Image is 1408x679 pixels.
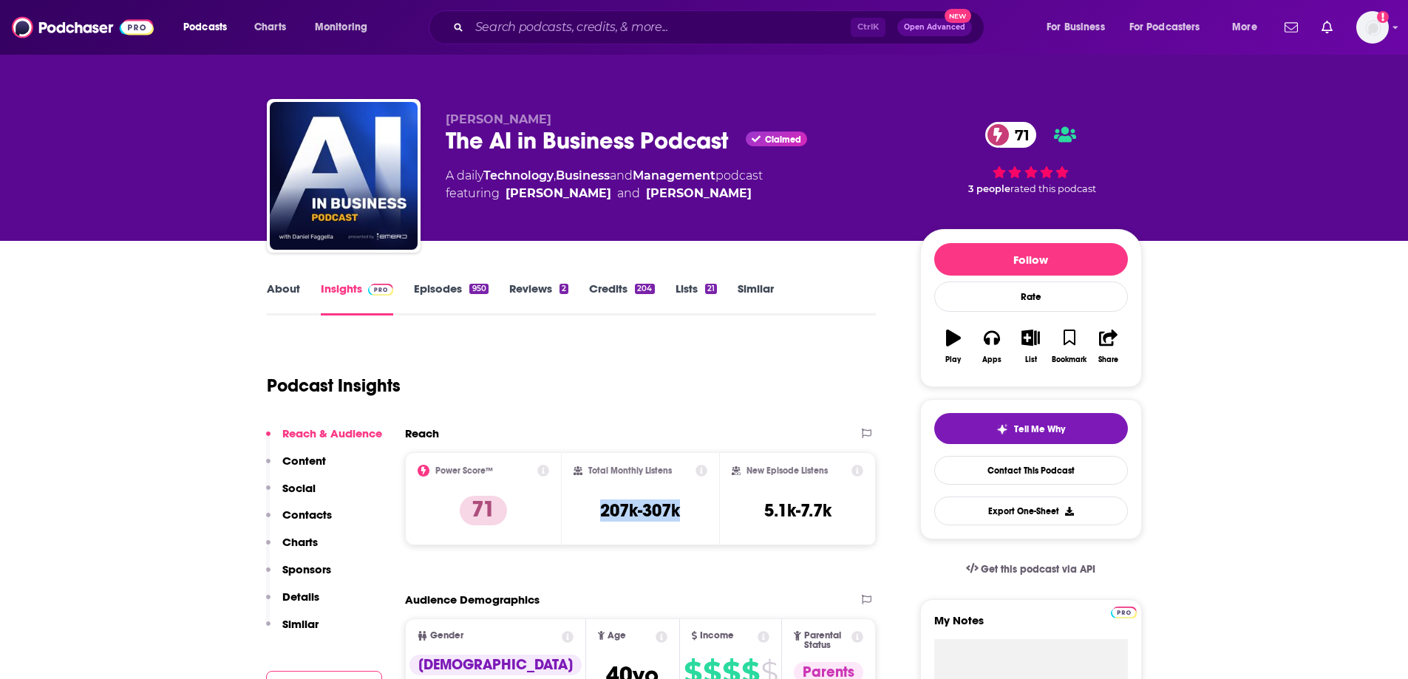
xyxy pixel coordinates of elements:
div: 204 [635,284,654,294]
button: open menu [1120,16,1222,39]
a: Pro website [1111,604,1137,618]
img: Podchaser Pro [1111,607,1137,618]
a: Get this podcast via API [954,551,1108,587]
button: Bookmark [1050,320,1089,373]
p: Social [282,481,316,495]
span: , [554,168,556,182]
p: Content [282,454,326,468]
button: Sponsors [266,562,331,590]
a: Dan Faggella [506,185,611,202]
a: Reviews2 [509,282,568,315]
span: Podcasts [183,17,227,38]
h2: New Episode Listens [746,465,828,476]
h2: Audience Demographics [405,593,540,607]
div: Bookmark [1052,355,1086,364]
a: Charts [245,16,295,39]
a: InsightsPodchaser Pro [321,282,394,315]
button: List [1011,320,1050,373]
div: Rate [934,282,1128,312]
button: Social [266,481,316,508]
p: Charts [282,535,318,549]
div: A daily podcast [446,167,763,202]
p: Sponsors [282,562,331,576]
a: Credits204 [589,282,654,315]
button: Apps [973,320,1011,373]
button: Similar [266,617,319,644]
img: User Profile [1356,11,1389,44]
h3: 207k-307k [600,499,680,522]
span: Claimed [765,136,801,143]
span: Age [608,631,626,641]
span: rated this podcast [1010,183,1096,194]
a: 71 [985,122,1037,148]
h2: Power Score™ [435,465,493,476]
button: Reach & Audience [266,426,382,454]
a: Business [556,168,610,182]
span: and [617,185,640,202]
button: Details [266,590,319,617]
div: 21 [705,284,717,294]
span: 3 people [968,183,1010,194]
button: open menu [1036,16,1123,39]
span: featuring [446,185,763,202]
span: [PERSON_NAME] [446,112,551,126]
h3: 5.1k-7.7k [764,499,831,522]
span: More [1232,17,1257,38]
span: For Business [1047,17,1105,38]
span: Logged in as emilyroy [1356,11,1389,44]
button: Open AdvancedNew [897,18,972,36]
img: Podchaser - Follow, Share and Rate Podcasts [12,13,154,41]
img: tell me why sparkle [996,423,1008,435]
span: Tell Me Why [1014,423,1065,435]
img: The AI in Business Podcast [270,102,418,250]
span: For Podcasters [1129,17,1200,38]
div: Apps [982,355,1001,364]
span: Parental Status [804,631,849,650]
span: Income [700,631,734,641]
p: 71 [460,496,507,525]
div: [PERSON_NAME] [646,185,752,202]
div: 2 [560,284,568,294]
a: Show notifications dropdown [1316,15,1339,40]
a: Show notifications dropdown [1279,15,1304,40]
span: Monitoring [315,17,367,38]
a: About [267,282,300,315]
p: Details [282,590,319,604]
div: Share [1098,355,1118,364]
div: Play [945,355,961,364]
h2: Reach [405,426,439,440]
button: Content [266,454,326,481]
h1: Podcast Insights [267,375,401,397]
button: open menu [1222,16,1276,39]
a: Management [633,168,715,182]
p: Similar [282,617,319,631]
h2: Total Monthly Listens [588,465,672,476]
img: Podchaser Pro [368,284,394,296]
div: 950 [469,284,488,294]
input: Search podcasts, credits, & more... [469,16,851,39]
button: Play [934,320,973,373]
label: My Notes [934,613,1128,639]
svg: Add a profile image [1377,11,1389,23]
div: List [1025,355,1037,364]
span: and [610,168,633,182]
button: Follow [934,243,1128,276]
button: open menu [173,16,246,39]
span: 71 [1000,122,1037,148]
a: Lists21 [676,282,717,315]
span: New [945,9,971,23]
button: Show profile menu [1356,11,1389,44]
span: Get this podcast via API [981,563,1095,576]
span: Gender [430,631,463,641]
div: 71 3 peoplerated this podcast [920,112,1142,204]
a: Similar [738,282,774,315]
button: tell me why sparkleTell Me Why [934,413,1128,444]
div: [DEMOGRAPHIC_DATA] [409,655,582,675]
p: Contacts [282,508,332,522]
button: Export One-Sheet [934,497,1128,525]
a: Episodes950 [414,282,488,315]
button: Contacts [266,508,332,535]
button: Charts [266,535,318,562]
